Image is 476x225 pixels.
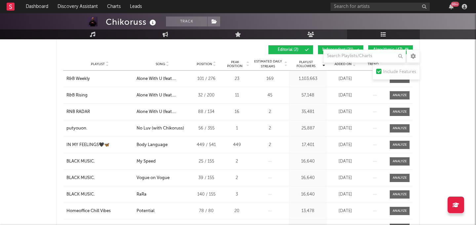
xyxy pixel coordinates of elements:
div: Alone With U (feat. Chikoruss) [137,109,188,115]
div: [DATE] [329,92,362,99]
button: Algorithmic(47) [368,45,413,54]
div: IN MY FEELINGS🖤🦋 [66,142,109,148]
a: R&B Weekly [66,76,133,82]
div: [DATE] [329,208,362,214]
span: Playlist [91,62,105,66]
a: BLACK MUSIC. [66,175,133,181]
div: 35,481 [291,109,325,115]
div: Homeoffice Chill Vibes [66,208,111,214]
div: BLACK MUSIC. [66,175,95,181]
div: 2 [253,109,287,115]
div: Vogue on Vogue [137,175,170,181]
button: Track [166,17,207,26]
div: Potential [137,208,154,214]
div: RaRa [137,191,146,198]
a: R&B Rising [66,92,133,99]
div: 56 / 355 [191,125,221,132]
div: 57,148 [291,92,325,99]
button: 99+ [449,4,454,9]
div: 3 [224,191,249,198]
div: BLACK MUSIC. [66,158,95,165]
button: Independent(21) [318,45,363,54]
div: Alone With U (feat. Chikoruss) [137,76,188,82]
div: 39 / 155 [191,175,221,181]
span: Added On [335,62,352,66]
div: 78 / 80 [191,208,221,214]
div: 13,478 [291,208,325,214]
div: 1,103,663 [291,76,325,82]
a: BLACK MUSIC. [66,158,133,165]
div: putyouon. [66,125,87,132]
input: Search Playlists/Charts [323,50,406,63]
div: Chikoruss [106,17,158,27]
span: Song [156,62,165,66]
span: Playlist Followers [291,60,321,68]
div: 449 [224,142,249,148]
div: 16,640 [291,175,325,181]
div: 2 [224,175,249,181]
div: 2 [253,142,287,148]
div: [DATE] [329,158,362,165]
a: IN MY FEELINGS🖤🦋 [66,142,133,148]
div: [DATE] [329,76,362,82]
div: 17,401 [291,142,325,148]
div: 20 [224,208,249,214]
div: 32 / 200 [191,92,221,99]
span: Trend [368,62,378,66]
div: 2 [224,158,249,165]
div: 23 [224,76,249,82]
div: 140 / 155 [191,191,221,198]
div: 449 / 541 [191,142,221,148]
div: Alone With U (feat. Chikoruss) [137,92,188,99]
div: 1 [224,125,249,132]
div: Body Language [137,142,168,148]
div: BLACK MUSIC. [66,191,95,198]
div: 25 / 155 [191,158,221,165]
a: BLACK MUSIC. [66,191,133,198]
a: RNB RADAR [66,109,133,115]
button: Editorial(2) [268,45,313,54]
div: [DATE] [329,191,362,198]
div: 11 [224,92,249,99]
div: Include Features [383,68,416,76]
div: R&B Rising [66,92,88,99]
span: Peak Position [224,60,245,68]
div: 16,640 [291,158,325,165]
a: putyouon. [66,125,133,132]
div: [DATE] [329,142,362,148]
div: 101 / 276 [191,76,221,82]
div: [DATE] [329,175,362,181]
div: 45 [253,92,287,99]
div: [DATE] [329,125,362,132]
div: R&B Weekly [66,76,90,82]
span: Independent ( 21 ) [322,48,353,52]
div: 25,887 [291,125,325,132]
div: 169 [253,76,287,82]
div: 16,640 [291,191,325,198]
span: Editorial ( 2 ) [273,48,303,52]
div: RNB RADAR [66,109,90,115]
a: Homeoffice Chill Vibes [66,208,133,214]
span: Estimated Daily Streams [253,59,283,69]
div: 99 + [451,2,459,7]
div: 16 [224,109,249,115]
input: Search for artists [331,3,430,11]
div: My Speed [137,158,156,165]
span: Algorithmic ( 47 ) [373,48,403,52]
div: 2 [253,125,287,132]
div: [DATE] [329,109,362,115]
div: 88 / 134 [191,109,221,115]
span: Position [197,62,212,66]
div: No Luv (with Chikoruss) [137,125,184,132]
